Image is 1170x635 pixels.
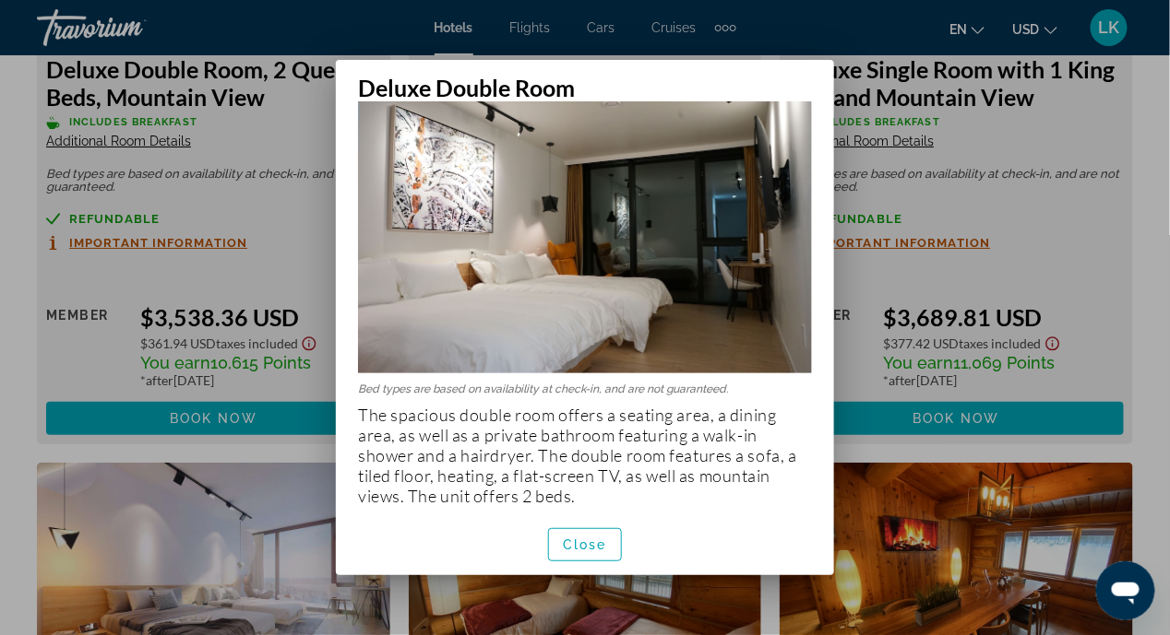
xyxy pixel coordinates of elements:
iframe: Button to launch messaging window [1096,561,1155,620]
h2: Deluxe Double Room [336,60,834,101]
img: Deluxe Double Room [358,71,812,373]
button: Close [548,528,622,561]
span: Close [563,537,607,552]
p: Bed types are based on availability at check-in, and are not guaranteed. [358,382,812,395]
p: The spacious double room offers a seating area, a dining area, as well as a private bathroom feat... [358,405,812,506]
